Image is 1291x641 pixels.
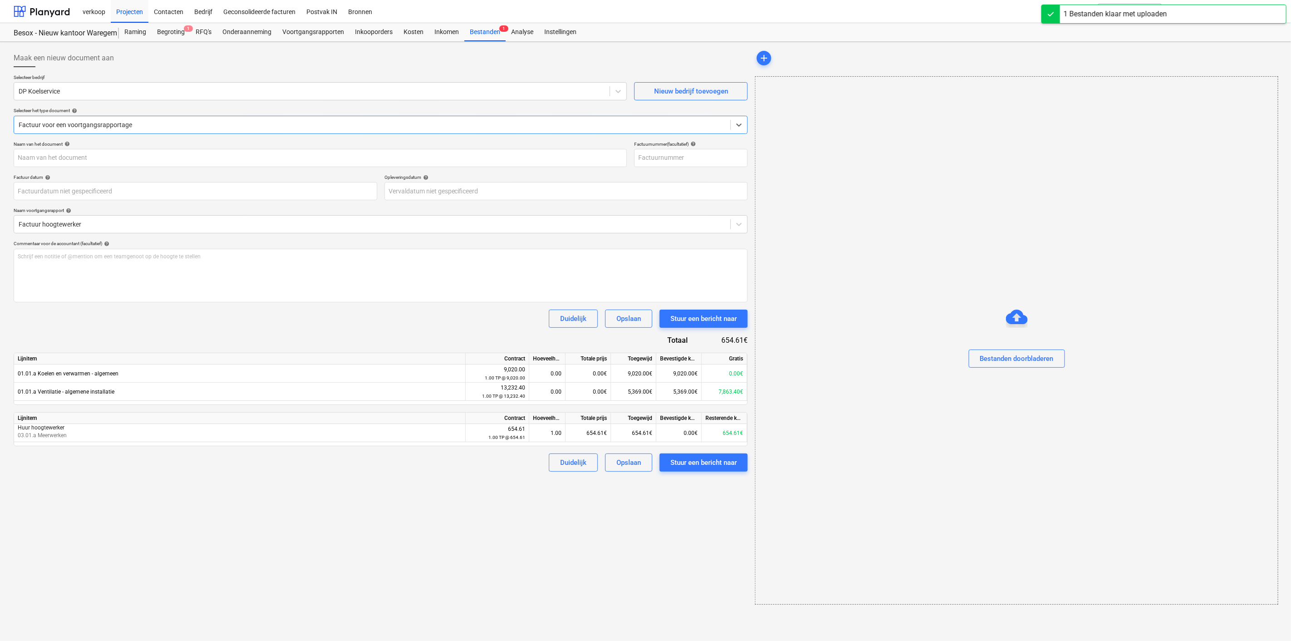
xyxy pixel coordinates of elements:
[18,432,67,439] span: 03.01.a Meerwerken
[14,29,108,38] div: Besox - Nieuw kantoor Waregem
[566,413,611,424] div: Totale prijs
[14,413,466,424] div: Lijnitem
[656,365,702,383] div: 9,020.00€
[482,394,525,399] small: 1.00 TP @ 13,232.40
[421,175,429,180] span: help
[14,141,627,147] div: Naam van het document
[634,149,748,167] input: Factuurnummer
[18,389,114,395] span: 01.01.a Ventilatie - algemene installatie
[611,413,656,424] div: Toegewijd
[469,425,525,442] div: 654.61
[14,241,748,247] div: Commentaar voor de accountant (facultatief)
[1246,597,1291,641] iframe: Chat Widget
[384,174,748,180] div: Opleveringsdatum
[529,365,566,383] div: 0.00
[755,76,1278,605] div: Bestanden doorbladeren
[506,23,539,41] a: Analyse
[485,375,525,380] small: 1.00 TP @ 9,020.00
[630,335,702,345] div: Totaal
[190,23,217,41] a: RFQ's
[464,23,506,41] div: Bestanden
[43,175,50,180] span: help
[566,424,611,442] div: 654.61€
[64,208,71,213] span: help
[152,23,190,41] a: Begroting1
[18,424,64,431] span: Huur hoogtewerker
[670,313,737,325] div: Stuur een bericht naar
[611,353,656,365] div: Toegewijd
[549,310,598,328] button: Duidelijk
[702,383,747,401] div: 7,863.40€
[464,23,506,41] a: Bestanden1
[398,23,429,41] a: Kosten
[660,310,748,328] button: Stuur een bericht naar
[14,207,748,213] div: Naam voortgangsrapport
[656,413,702,424] div: Bevestigde kosten
[759,53,769,64] span: add
[980,353,1054,365] div: Bestanden doorbladeren
[14,353,466,365] div: Lijnitem
[656,353,702,365] div: Bevestigde kosten
[969,350,1065,368] button: Bestanden doorbladeren
[529,413,566,424] div: Hoeveelheid
[14,149,627,167] input: Naam van het document
[488,435,525,440] small: 1.00 TP @ 654.61
[560,457,586,468] div: Duidelijk
[566,353,611,365] div: Totale prijs
[102,241,109,247] span: help
[14,74,627,82] p: Selecteer bedrijf
[529,383,566,401] div: 0.00
[469,365,525,382] div: 9,020.00
[63,141,70,147] span: help
[217,23,277,41] a: Onderaanneming
[1246,597,1291,641] div: Chatwidget
[14,182,377,200] input: Factuurdatum niet gespecificeerd
[384,182,748,200] input: Vervaldatum niet gespecificeerd
[529,424,566,442] div: 1.00
[466,413,529,424] div: Contract
[656,424,702,442] div: 0.00€
[539,23,582,41] a: Instellingen
[350,23,398,41] a: Inkooporders
[689,141,696,147] span: help
[611,365,656,383] div: 9,020.00€
[611,424,656,442] div: 654.61€
[429,23,464,41] a: Inkomen
[499,25,508,32] span: 1
[634,141,748,147] div: Factuurnummer (facultatief)
[152,23,190,41] div: Begroting
[654,85,728,97] div: Nieuw bedrijf toevoegen
[560,313,586,325] div: Duidelijk
[14,53,114,64] span: Maak een nieuw document aan
[277,23,350,41] a: Voortgangsrapporten
[184,25,193,32] span: 1
[605,310,652,328] button: Opslaan
[616,457,641,468] div: Opslaan
[702,424,747,442] div: 654.61€
[529,353,566,365] div: Hoeveelheid
[611,383,656,401] div: 5,369.00€
[702,335,748,345] div: 654.61€
[549,454,598,472] button: Duidelijk
[119,23,152,41] a: Raming
[70,108,77,113] span: help
[702,365,747,383] div: 0.00€
[469,384,525,400] div: 13,232.40
[14,108,748,113] div: Selecteer het type document
[670,457,737,468] div: Stuur een bericht naar
[702,353,747,365] div: Gratis
[605,454,652,472] button: Opslaan
[14,174,377,180] div: Factuur datum
[656,383,702,401] div: 5,369.00€
[634,82,748,100] button: Nieuw bedrijf toevoegen
[1064,9,1167,20] div: 1 Bestanden klaar met uploaden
